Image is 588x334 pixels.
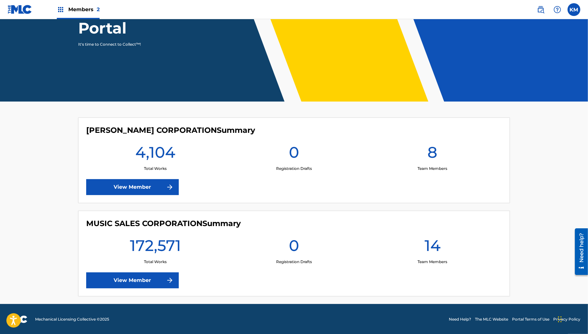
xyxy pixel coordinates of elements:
iframe: Resource Center [570,226,588,277]
p: Total Works [144,166,167,171]
a: View Member [86,272,179,288]
span: Mechanical Licensing Collective © 2025 [35,316,109,322]
a: The MLC Website [475,316,508,322]
span: 2 [97,6,100,12]
p: It's time to Connect to Collect™! [78,42,189,47]
div: User Menu [568,3,580,16]
h4: MUSIC SALES CORPORATION [86,219,241,228]
h1: 8 [427,143,437,166]
h1: 14 [425,236,441,259]
a: Public Search [534,3,547,16]
img: MLC Logo [8,5,32,14]
img: search [537,6,545,13]
a: Privacy Policy [553,316,580,322]
img: Top Rightsholders [57,6,64,13]
a: View Member [86,179,179,195]
iframe: Chat Widget [556,303,588,334]
h1: 172,571 [130,236,181,259]
div: Help [551,3,564,16]
a: Portal Terms of Use [512,316,549,322]
p: Team Members [418,259,447,265]
a: Need Help? [449,316,471,322]
h1: 4,104 [135,143,175,166]
p: Team Members [418,166,447,171]
h1: 0 [289,143,299,166]
div: Drag [558,310,562,329]
p: Total Works [144,259,167,265]
p: Registration Drafts [276,259,312,265]
img: f7272a7cc735f4ea7f67.svg [166,277,174,284]
span: Members [68,6,100,13]
h1: 0 [289,236,299,259]
h4: C. F. PETERS CORPORATION [86,125,255,135]
img: f7272a7cc735f4ea7f67.svg [166,183,174,191]
img: logo [8,315,27,323]
img: help [554,6,561,13]
p: Registration Drafts [276,166,312,171]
